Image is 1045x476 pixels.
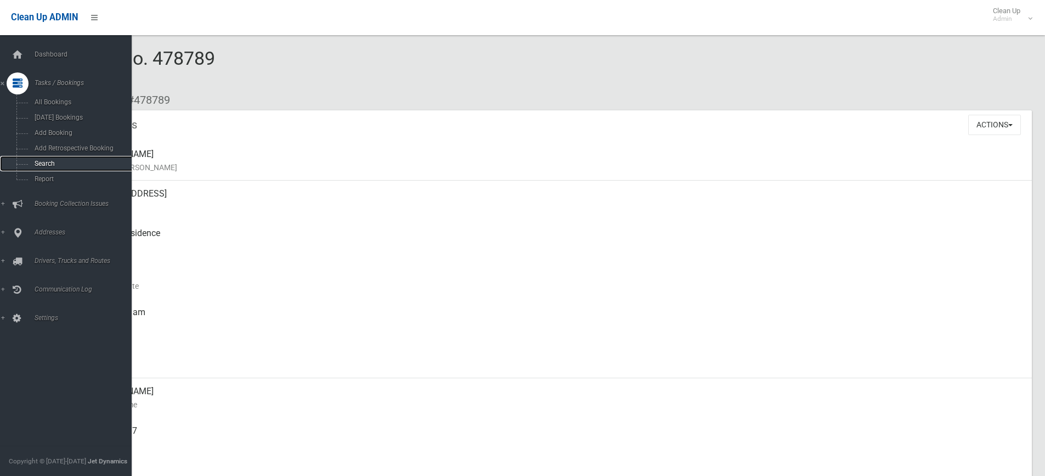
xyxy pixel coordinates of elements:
[31,257,140,265] span: Drivers, Trucks and Routes
[88,319,1023,332] small: Collected At
[88,299,1023,339] div: [DATE] 8:01am
[88,359,1023,372] small: Zone
[968,115,1021,135] button: Actions
[993,15,1020,23] small: Admin
[31,200,140,208] span: Booking Collection Issues
[31,228,140,236] span: Addresses
[120,90,170,110] li: #478789
[88,200,1023,214] small: Address
[31,51,140,58] span: Dashboard
[31,285,140,293] span: Communication Log
[31,129,131,137] span: Add Booking
[31,314,140,322] span: Settings
[88,240,1023,253] small: Pickup Point
[48,47,215,90] span: Booking No. 478789
[88,181,1023,220] div: [STREET_ADDRESS]
[31,144,131,152] span: Add Retrospective Booking
[88,279,1023,293] small: Collection Date
[11,12,78,23] span: Clean Up ADMIN
[88,378,1023,418] div: [PERSON_NAME]
[9,457,86,465] span: Copyright © [DATE]-[DATE]
[31,79,140,87] span: Tasks / Bookings
[31,98,131,106] span: All Bookings
[88,161,1023,174] small: Name of [PERSON_NAME]
[88,220,1023,260] div: Front of Residence
[88,418,1023,457] div: 0408968337
[88,398,1023,411] small: Contact Name
[88,438,1023,451] small: Mobile
[88,339,1023,378] div: [DATE]
[88,457,127,465] strong: Jet Dynamics
[987,7,1031,23] span: Clean Up
[31,114,131,121] span: [DATE] Bookings
[31,175,131,183] span: Report
[88,260,1023,299] div: [DATE]
[31,160,131,167] span: Search
[88,141,1023,181] div: [PERSON_NAME]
